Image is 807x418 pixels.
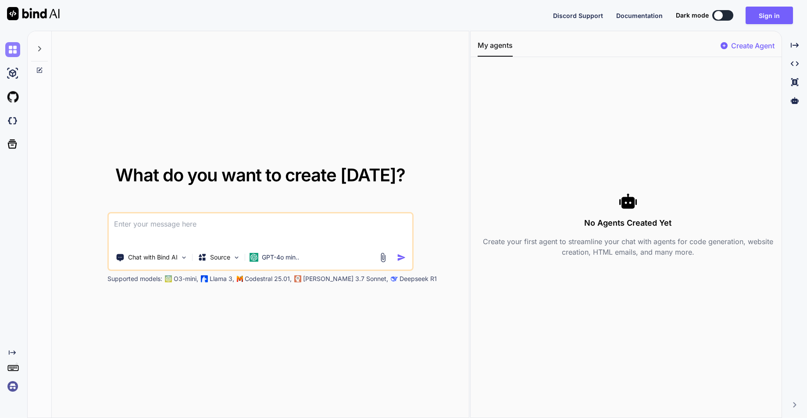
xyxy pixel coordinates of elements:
img: claude [294,275,301,282]
p: Chat with Bind AI [128,253,178,262]
img: Pick Models [233,254,240,261]
p: O3-mini, [174,274,198,283]
span: What do you want to create [DATE]? [115,164,405,186]
p: Supported models: [107,274,162,283]
p: Create Agent [731,40,775,51]
h3: No Agents Created Yet [478,217,778,229]
span: Documentation [616,12,663,19]
img: darkCloudIdeIcon [5,113,20,128]
p: Create your first agent to streamline your chat with agents for code generation, website creation... [478,236,778,257]
p: Source [210,253,230,262]
p: [PERSON_NAME] 3.7 Sonnet, [303,274,388,283]
span: Dark mode [676,11,709,20]
span: Discord Support [553,12,603,19]
p: GPT-4o min.. [262,253,299,262]
img: attachment [378,252,388,263]
img: claude [391,275,398,282]
p: Codestral 25.01, [245,274,292,283]
img: githubLight [5,90,20,104]
img: Mistral-AI [237,276,243,282]
img: Pick Tools [180,254,188,261]
img: icon [397,253,406,262]
p: Deepseek R1 [400,274,437,283]
img: Bind AI [7,7,60,20]
button: Sign in [746,7,793,24]
img: chat [5,42,20,57]
button: Discord Support [553,11,603,20]
img: Llama2 [201,275,208,282]
button: Documentation [616,11,663,20]
button: My agents [478,40,513,57]
p: Llama 3, [210,274,234,283]
img: GPT-4 [165,275,172,282]
img: signin [5,379,20,394]
img: ai-studio [5,66,20,81]
img: GPT-4o mini [250,253,258,262]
